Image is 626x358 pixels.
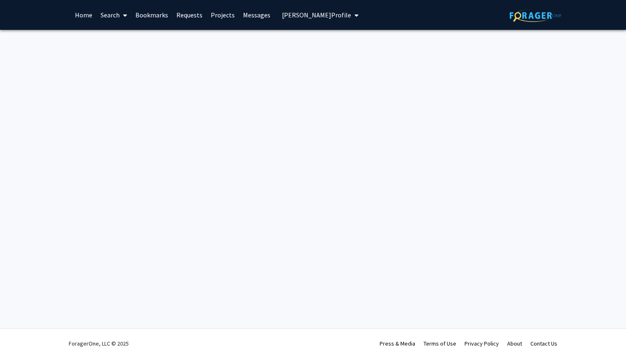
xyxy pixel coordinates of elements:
[71,0,96,29] a: Home
[207,0,239,29] a: Projects
[69,329,129,358] div: ForagerOne, LLC © 2025
[131,0,172,29] a: Bookmarks
[465,340,499,347] a: Privacy Policy
[239,0,274,29] a: Messages
[172,0,207,29] a: Requests
[507,340,522,347] a: About
[530,340,557,347] a: Contact Us
[424,340,456,347] a: Terms of Use
[380,340,415,347] a: Press & Media
[510,9,561,22] img: ForagerOne Logo
[96,0,131,29] a: Search
[282,11,351,19] span: [PERSON_NAME] Profile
